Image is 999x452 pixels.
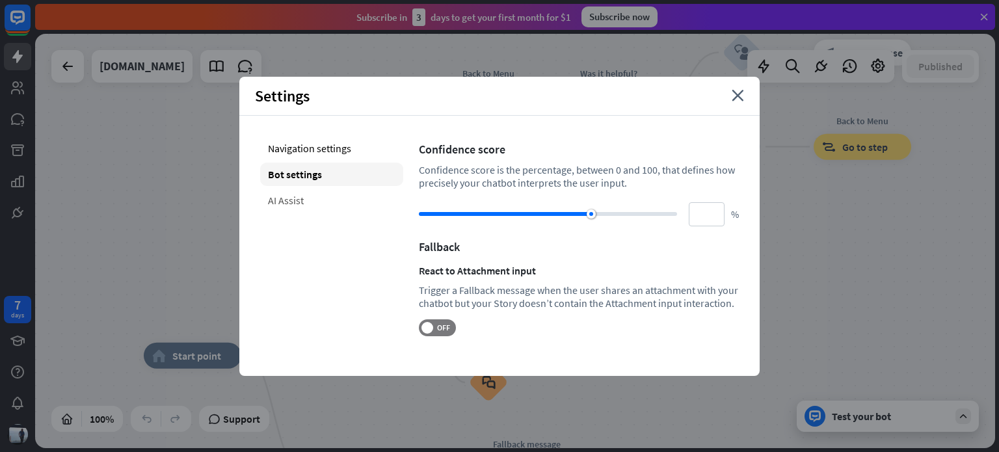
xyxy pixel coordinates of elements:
span: Settings [255,86,310,106]
div: Confidence score [419,142,739,157]
span: OFF [433,323,453,333]
div: Test your bot [832,410,949,423]
div: Bot settings [260,163,403,186]
div: days [11,311,24,320]
div: 7 [14,299,21,311]
span: Support [223,408,260,429]
i: block_faq [482,375,496,390]
span: Start point [172,349,221,362]
button: Open LiveChat chat widget [10,5,49,44]
div: 3 [412,8,425,26]
div: Fallback [419,239,739,254]
a: 7 days [4,296,31,323]
div: Subscribe in days to get your first month for $1 [356,8,571,26]
button: Published [907,55,974,78]
span: Go to step [842,140,888,153]
div: React to Attachment input [419,264,739,277]
i: block_user_input [734,45,750,60]
div: AI Assist [260,189,403,212]
div: 100% [86,408,118,429]
i: block_goto [822,140,836,153]
div: Back to Menu [449,67,527,80]
span: Bot Response [842,46,903,59]
div: Confidence score is the percentage, between 0 and 100, that defines how precisely your chatbot in... [419,163,739,189]
div: exposiciones.ct.ws [100,50,185,83]
div: Fallback message [468,438,585,451]
i: block_bot_response [822,46,835,59]
i: home_2 [152,349,166,362]
div: Trigger a Fallback message when the user shares an attachment with your chatbot but your Story do... [419,284,739,310]
div: Was it helpful? [550,67,667,80]
div: Back to Menu [804,114,921,127]
i: close [732,90,744,101]
span: % [731,208,739,220]
div: Navigation settings [260,137,403,160]
div: Subscribe now [581,7,658,27]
